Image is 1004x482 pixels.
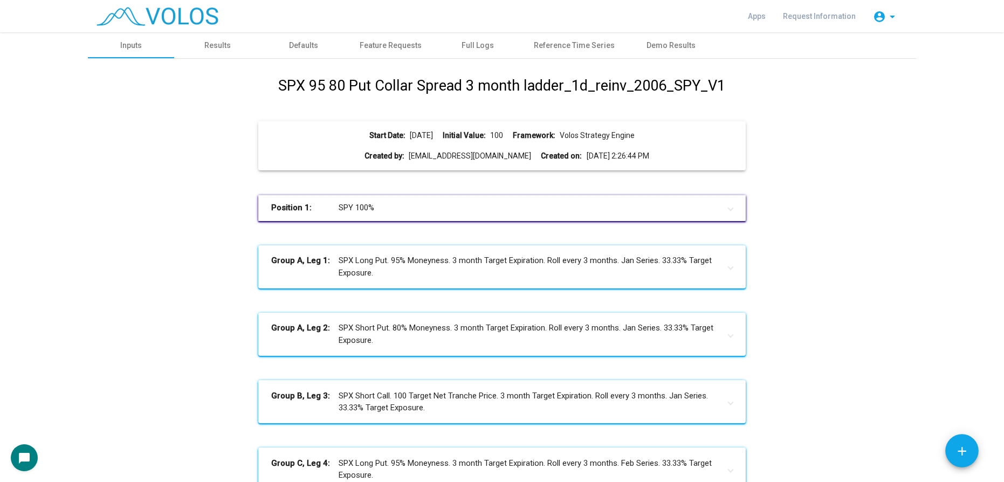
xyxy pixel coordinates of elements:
[443,130,486,141] b: Initial Value:
[271,390,339,414] b: Group B, Leg 3:
[462,40,494,51] div: Full Logs
[774,6,864,26] a: Request Information
[369,130,405,141] b: Start Date:
[271,202,339,214] b: Position 1:
[748,12,766,20] span: Apps
[271,202,719,214] mat-panel-title: SPY 100%
[271,457,719,481] mat-panel-title: SPX Long Put. 95% Moneyness. 3 month Target Expiration. Roll every 3 months. Feb Series. 33.33% T...
[360,40,422,51] div: Feature Requests
[271,254,719,279] mat-panel-title: SPX Long Put. 95% Moneyness. 3 month Target Expiration. Roll every 3 months. Jan Series. 33.33% T...
[886,10,899,23] mat-icon: arrow_drop_down
[271,322,339,346] b: Group A, Leg 2:
[258,195,745,221] mat-expansion-panel-header: Position 1:SPY 100%
[120,40,142,51] div: Inputs
[258,313,745,356] mat-expansion-panel-header: Group A, Leg 2:SPX Short Put. 80% Moneyness. 3 month Target Expiration. Roll every 3 months. Jan ...
[873,10,886,23] mat-icon: account_circle
[365,150,404,162] b: Created by:
[955,444,969,458] mat-icon: add
[289,40,318,51] div: Defaults
[271,390,719,414] mat-panel-title: SPX Short Call. 100 Target Net Tranche Price. 3 month Target Expiration. Roll every 3 months. Jan...
[18,452,31,465] mat-icon: chat_bubble
[204,40,231,51] div: Results
[258,380,745,423] mat-expansion-panel-header: Group B, Leg 3:SPX Short Call. 100 Target Net Tranche Price. 3 month Target Expiration. Roll ever...
[541,150,582,162] b: Created on:
[647,40,696,51] div: Demo Results
[271,254,339,279] b: Group A, Leg 1:
[271,457,339,481] b: Group C, Leg 4:
[267,130,737,141] div: [DATE] 100 Volos Strategy Engine
[739,6,774,26] a: Apps
[534,40,615,51] div: Reference Time Series
[513,130,555,141] b: Framework:
[945,434,979,467] button: Add icon
[271,322,719,346] mat-panel-title: SPX Short Put. 80% Moneyness. 3 month Target Expiration. Roll every 3 months. Jan Series. 33.33% ...
[783,12,856,20] span: Request Information
[278,75,725,97] h1: SPX 95 80 Put Collar Spread 3 month ladder_1d_reinv_2006_SPY_V1
[258,245,745,288] mat-expansion-panel-header: Group A, Leg 1:SPX Long Put. 95% Moneyness. 3 month Target Expiration. Roll every 3 months. Jan S...
[267,150,737,162] div: [EMAIL_ADDRESS][DOMAIN_NAME] [DATE] 2:26:44 PM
